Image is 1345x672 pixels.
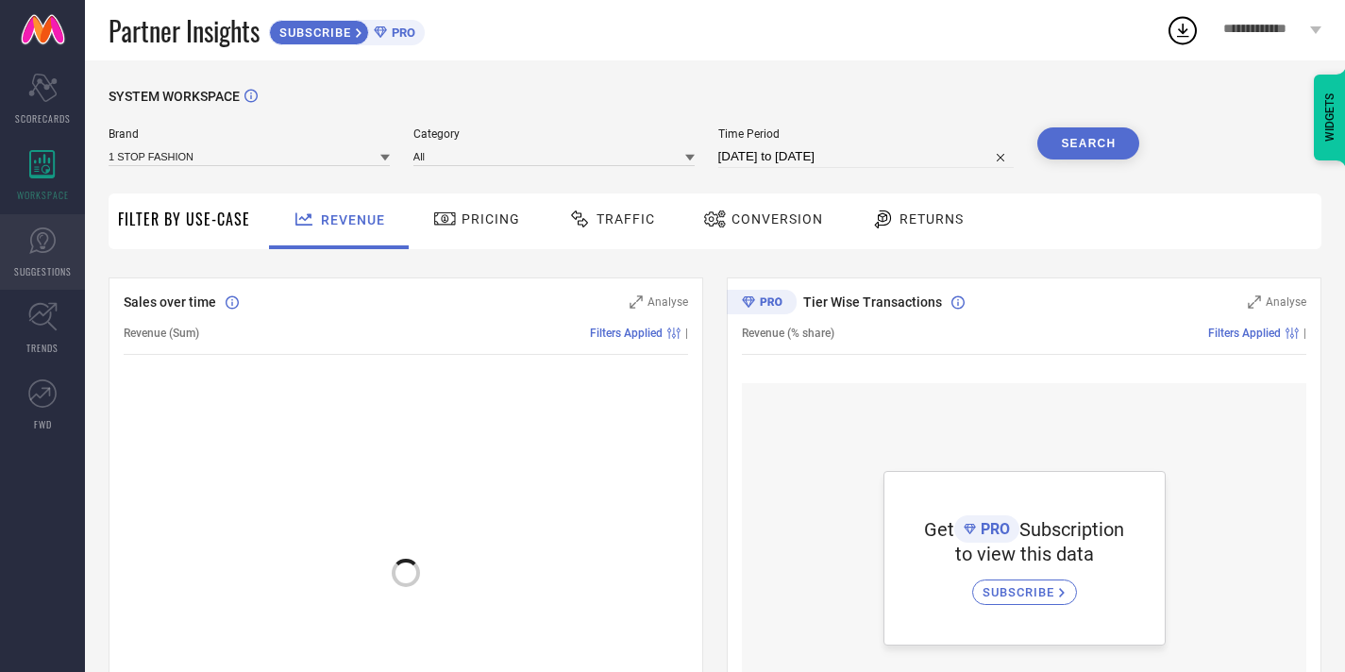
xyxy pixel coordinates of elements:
[742,327,834,340] span: Revenue (% share)
[1266,295,1306,309] span: Analyse
[109,89,240,104] span: SYSTEM WORKSPACE
[731,211,823,227] span: Conversion
[15,111,71,126] span: SCORECARDS
[590,327,663,340] span: Filters Applied
[955,543,1094,565] span: to view this data
[727,290,797,318] div: Premium
[1208,327,1281,340] span: Filters Applied
[1037,127,1139,160] button: Search
[685,327,688,340] span: |
[270,25,356,40] span: SUBSCRIBE
[1303,327,1306,340] span: |
[109,127,390,141] span: Brand
[972,565,1077,605] a: SUBSCRIBE
[34,417,52,431] span: FWD
[983,585,1059,599] span: SUBSCRIBE
[462,211,520,227] span: Pricing
[630,295,643,309] svg: Zoom
[597,211,655,227] span: Traffic
[647,295,688,309] span: Analyse
[899,211,964,227] span: Returns
[269,15,425,45] a: SUBSCRIBEPRO
[976,520,1010,538] span: PRO
[321,212,385,227] span: Revenue
[387,25,415,40] span: PRO
[1019,518,1124,541] span: Subscription
[14,264,72,278] span: SUGGESTIONS
[803,294,942,310] span: Tier Wise Transactions
[26,341,59,355] span: TRENDS
[109,11,260,50] span: Partner Insights
[718,145,1015,168] input: Select time period
[718,127,1015,141] span: Time Period
[124,294,216,310] span: Sales over time
[1166,13,1200,47] div: Open download list
[413,127,695,141] span: Category
[124,327,199,340] span: Revenue (Sum)
[118,208,250,230] span: Filter By Use-Case
[1248,295,1261,309] svg: Zoom
[924,518,954,541] span: Get
[17,188,69,202] span: WORKSPACE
